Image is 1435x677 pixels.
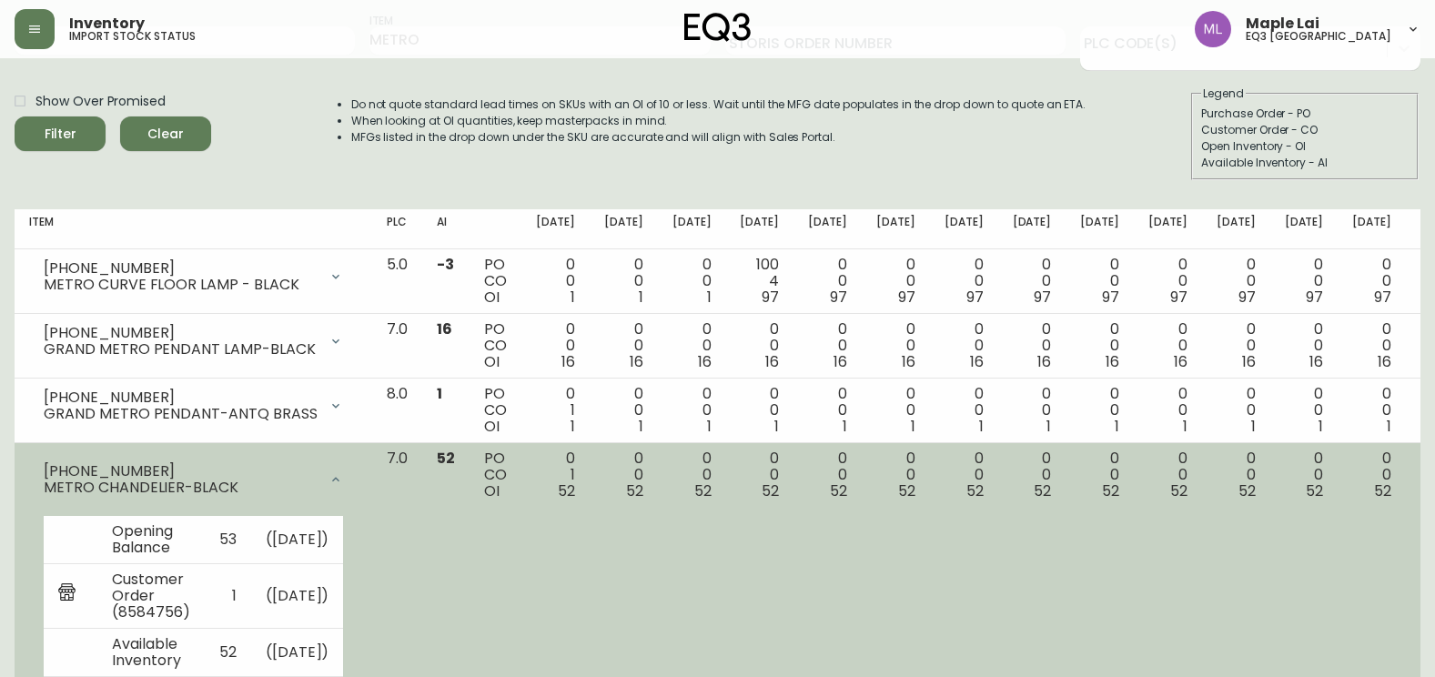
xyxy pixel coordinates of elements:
div: 0 1 [536,386,575,435]
span: OI [484,416,500,437]
div: 0 0 [1148,257,1187,306]
td: 8.0 [372,379,422,443]
div: 0 0 [1080,257,1119,306]
span: 97 [1102,287,1119,308]
span: 1 [911,416,915,437]
th: [DATE] [725,209,793,249]
div: GRAND METRO PENDANT-ANTQ BRASS [44,406,318,422]
div: 0 0 [808,321,847,370]
span: 1 [979,416,984,437]
div: 0 0 [1080,386,1119,435]
div: 0 0 [740,321,779,370]
div: GRAND METRO PENDANT LAMP-BLACK [44,341,318,358]
div: 0 0 [1285,450,1324,500]
span: 97 [762,287,779,308]
span: 16 [902,351,915,372]
div: PO CO [484,386,507,435]
div: Available Inventory - AI [1201,155,1409,171]
div: 0 0 [945,321,984,370]
span: 1 [1046,416,1051,437]
span: 1 [571,416,575,437]
span: 52 [898,480,915,501]
span: 16 [1378,351,1391,372]
span: 1 [843,416,847,437]
img: 61e28cffcf8cc9f4e300d877dd684943 [1195,11,1231,47]
div: 0 0 [1352,450,1391,500]
div: 0 0 [876,257,915,306]
li: MFGs listed in the drop down under the SKU are accurate and will align with Sales Portal. [351,129,1086,146]
div: 0 0 [536,321,575,370]
span: 1 [437,383,442,404]
div: [PHONE_NUMBER]GRAND METRO PENDANT LAMP-BLACK [29,321,358,361]
th: [DATE] [1270,209,1339,249]
div: [PHONE_NUMBER]GRAND METRO PENDANT-ANTQ BRASS [29,386,358,426]
button: Filter [15,116,106,151]
div: 0 0 [876,321,915,370]
div: 0 0 [945,386,984,435]
div: 0 0 [604,321,643,370]
div: 0 0 [1217,257,1256,306]
div: [PHONE_NUMBER] [44,389,318,406]
span: 16 [834,351,847,372]
div: 0 0 [1013,450,1052,500]
div: 0 0 [604,257,643,306]
div: Purchase Order - PO [1201,106,1409,122]
span: 97 [898,287,915,308]
th: [DATE] [590,209,658,249]
td: 53 [205,516,251,564]
div: 0 0 [672,257,712,306]
span: 52 [762,480,779,501]
span: 1 [639,287,643,308]
span: 16 [765,351,779,372]
div: [PHONE_NUMBER]METRO CHANDELIER-BLACK [29,450,358,509]
td: Available Inventory [97,628,205,676]
th: [DATE] [1066,209,1134,249]
div: 0 0 [1013,321,1052,370]
td: Opening Balance [97,516,205,564]
span: 1 [1387,416,1391,437]
button: Clear [120,116,211,151]
div: 0 0 [1352,257,1391,306]
span: 1 [707,287,712,308]
span: 1 [1251,416,1256,437]
span: 16 [1037,351,1051,372]
span: 1 [1319,416,1323,437]
th: [DATE] [1338,209,1406,249]
img: logo [684,13,752,42]
div: 0 0 [1013,386,1052,435]
span: 52 [1034,480,1051,501]
span: 52 [1306,480,1323,501]
td: ( [DATE] ) [251,563,344,628]
li: Do not quote standard lead times on SKUs with an OI of 10 or less. Wait until the MFG date popula... [351,96,1086,113]
div: 0 0 [1285,257,1324,306]
span: OI [484,351,500,372]
span: 16 [1174,351,1187,372]
span: Show Over Promised [35,92,166,111]
span: 16 [1309,351,1323,372]
div: 0 0 [604,450,643,500]
div: PO CO [484,321,507,370]
div: 0 0 [945,257,984,306]
th: [DATE] [521,209,590,249]
div: 0 0 [672,450,712,500]
div: 0 0 [1217,386,1256,435]
span: 52 [1374,480,1391,501]
td: 52 [205,628,251,676]
span: 1 [639,416,643,437]
span: 16 [698,351,712,372]
span: 52 [830,480,847,501]
div: 0 0 [672,321,712,370]
h5: import stock status [69,31,196,42]
div: 0 0 [876,450,915,500]
span: 52 [1102,480,1119,501]
span: 52 [437,448,455,469]
div: 0 0 [536,257,575,306]
span: 52 [558,480,575,501]
td: ( [DATE] ) [251,628,344,676]
span: Maple Lai [1246,16,1319,31]
span: -3 [437,254,454,275]
span: 97 [966,287,984,308]
div: 0 0 [1217,321,1256,370]
div: 0 0 [740,450,779,500]
h5: eq3 [GEOGRAPHIC_DATA] [1246,31,1391,42]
